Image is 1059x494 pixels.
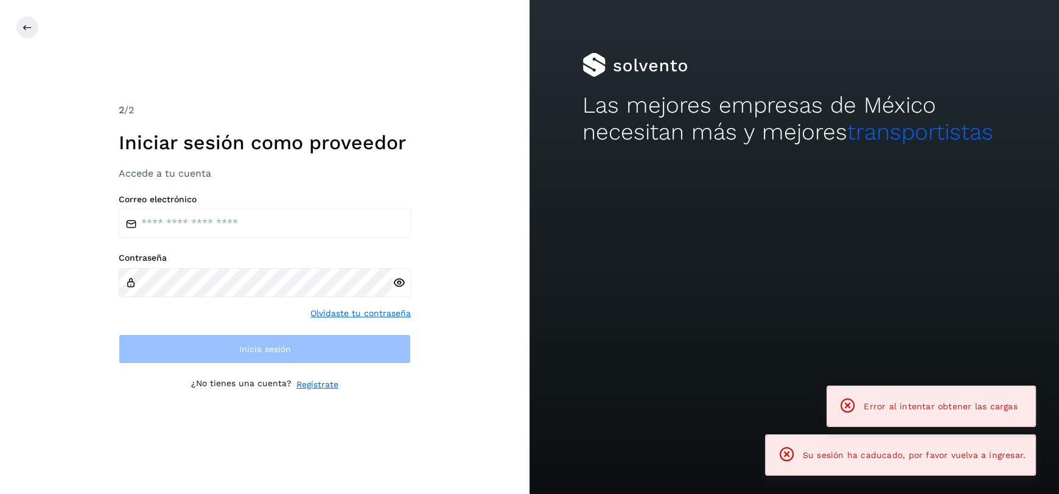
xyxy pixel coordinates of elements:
[582,92,1006,146] h2: Las mejores empresas de México necesitan más y mejores
[191,378,292,391] p: ¿No tienes una cuenta?
[119,103,411,118] div: /2
[119,334,411,364] button: Inicia sesión
[310,307,411,320] a: Olvidaste tu contraseña
[119,194,411,205] label: Correo electrónico
[296,378,338,391] a: Regístrate
[864,401,1017,411] span: Error al intentar obtener las cargas
[847,119,993,145] span: transportistas
[119,104,124,116] span: 2
[119,253,411,263] label: Contraseña
[239,345,291,353] span: Inicia sesión
[119,168,411,179] h3: Accede a tu cuenta
[119,131,411,154] h1: Iniciar sesión como proveedor
[803,450,1026,460] span: Su sesión ha caducado, por favor vuelva a ingresar.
